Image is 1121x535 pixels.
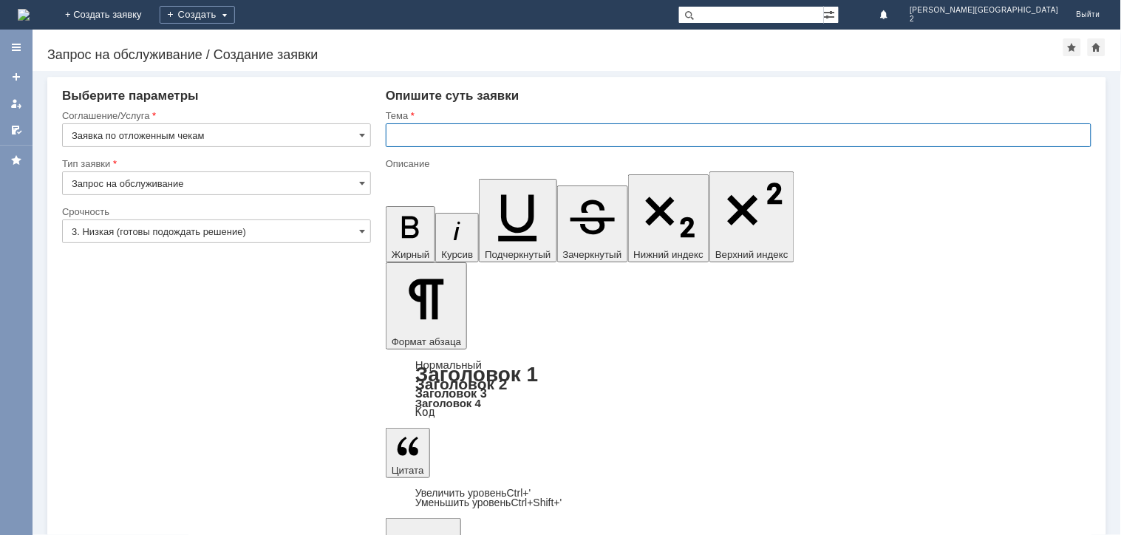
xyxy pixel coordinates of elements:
[392,249,430,260] span: Жирный
[47,47,1063,62] div: Запрос на обслуживание / Создание заявки
[1063,38,1081,56] div: Добавить в избранное
[62,89,199,103] span: Выберите параметры
[479,179,556,262] button: Подчеркнутый
[4,92,28,115] a: Мои заявки
[4,65,28,89] a: Создать заявку
[392,465,424,476] span: Цитата
[485,249,551,260] span: Подчеркнутый
[62,159,368,168] div: Тип заявки
[435,213,479,262] button: Курсив
[18,9,30,21] img: logo
[386,262,467,350] button: Формат абзаца
[507,487,531,499] span: Ctrl+'
[386,360,1091,418] div: Формат абзаца
[386,488,1091,508] div: Цитата
[386,111,1088,120] div: Тема
[62,111,368,120] div: Соглашение/Услуга
[563,249,622,260] span: Зачеркнутый
[910,15,1059,24] span: 2
[910,6,1059,15] span: [PERSON_NAME][GEOGRAPHIC_DATA]
[415,375,508,392] a: Заголовок 2
[62,207,368,217] div: Срочность
[1088,38,1105,56] div: Сделать домашней страницей
[824,7,839,21] span: Расширенный поиск
[415,487,531,499] a: Increase
[392,336,461,347] span: Формат абзаца
[386,89,519,103] span: Опишите суть заявки
[4,118,28,142] a: Мои согласования
[511,497,562,508] span: Ctrl+Shift+'
[709,171,794,262] button: Верхний индекс
[386,159,1088,168] div: Описание
[415,358,482,371] a: Нормальный
[18,9,30,21] a: Перейти на домашнюю страницу
[628,174,710,262] button: Нижний индекс
[634,249,704,260] span: Нижний индекс
[415,386,487,400] a: Заголовок 3
[415,406,435,419] a: Код
[415,497,562,508] a: Decrease
[557,185,628,262] button: Зачеркнутый
[386,428,430,478] button: Цитата
[160,6,235,24] div: Создать
[386,206,436,262] button: Жирный
[415,397,481,409] a: Заголовок 4
[715,249,788,260] span: Верхний индекс
[441,249,473,260] span: Курсив
[415,363,539,386] a: Заголовок 1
